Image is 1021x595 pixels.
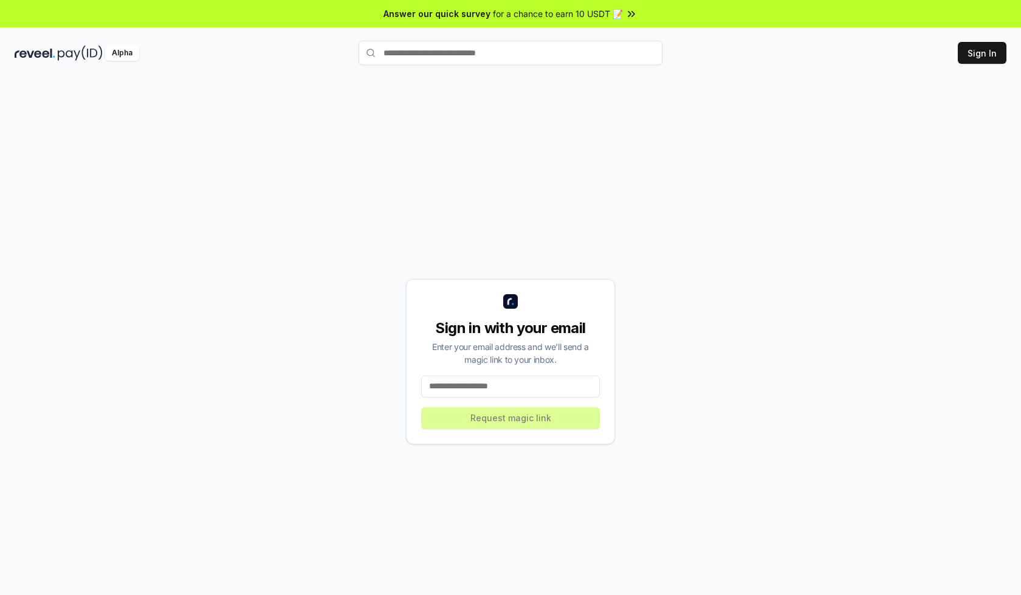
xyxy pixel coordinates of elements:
[383,7,490,20] span: Answer our quick survey
[105,46,139,61] div: Alpha
[15,46,55,61] img: reveel_dark
[421,340,600,366] div: Enter your email address and we’ll send a magic link to your inbox.
[493,7,623,20] span: for a chance to earn 10 USDT 📝
[958,42,1006,64] button: Sign In
[58,46,103,61] img: pay_id
[503,294,518,309] img: logo_small
[421,318,600,338] div: Sign in with your email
